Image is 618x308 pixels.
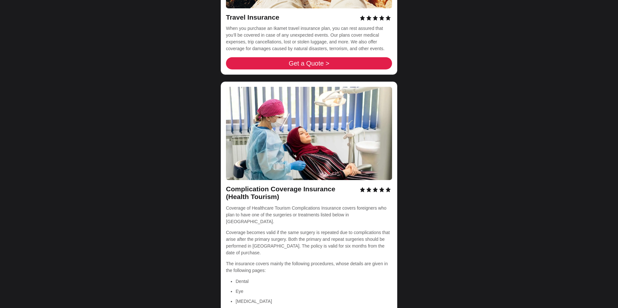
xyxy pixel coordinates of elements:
[226,185,337,200] span: Complication Coverage Insurance (Health Tourism)
[226,205,388,224] span: Coverage of Healthcare Tourism Complications Insurance covers foreigners who plan to have one of ...
[226,261,389,273] span: The insurance covers mainly the following procedures, whose details are given in the following pa...
[226,57,392,69] a: Get a Quote >
[226,230,391,255] span: Coverage becomes valid if the same surgery is repeated due to complications that arise after the ...
[236,279,248,284] span: Dental
[226,14,279,21] span: Travel Insurance
[226,87,392,180] img: health-care-in-turkey-476215497.jpeg.webp
[226,26,385,51] span: When you purchase an Ikamet travel insurance plan, you can rest assured that you’ll be covered in...
[236,299,272,304] span: [MEDICAL_DATA]
[236,289,243,294] span: Eye
[289,60,329,67] span: Get a Quote >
